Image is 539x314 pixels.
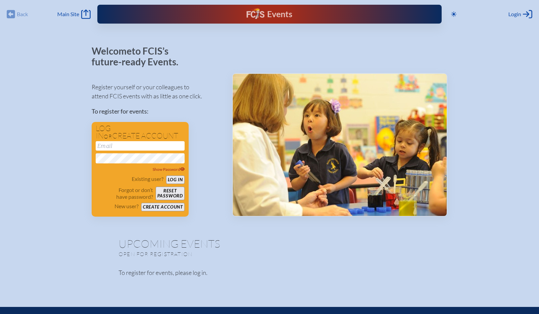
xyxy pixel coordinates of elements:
[166,176,185,184] button: Log in
[115,203,138,210] p: New user?
[119,251,296,257] p: Open for registration
[156,187,185,200] button: Resetpassword
[92,107,221,116] p: To register for events:
[141,203,185,211] button: Create account
[57,11,79,18] span: Main Site
[194,8,345,20] div: FCIS Events — Future ready
[132,176,163,182] p: Existing user?
[233,74,447,216] img: Events
[96,141,185,151] input: Email
[92,46,186,67] p: Welcome to FCIS’s future-ready Events.
[119,268,420,277] p: To register for events, please log in.
[119,238,420,249] h1: Upcoming Events
[57,9,90,19] a: Main Site
[104,133,112,140] span: or
[508,11,521,18] span: Login
[96,125,185,140] h1: Log in create account
[92,83,221,101] p: Register yourself or your colleagues to attend FCIS events with as little as one click.
[96,187,153,200] p: Forgot or don’t have password?
[153,167,185,172] span: Show Password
